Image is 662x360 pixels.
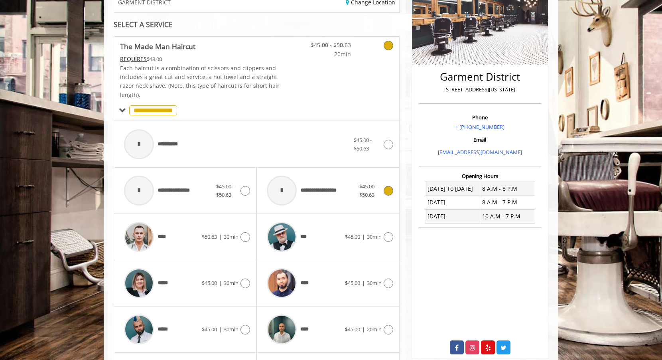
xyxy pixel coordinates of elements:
[219,233,222,240] span: |
[480,182,535,196] td: 8 A.M - 8 P.M
[362,279,365,287] span: |
[304,41,351,49] span: $45.00 - $50.63
[480,210,535,223] td: 10 A.M - 7 P.M
[345,233,360,240] span: $45.00
[455,123,504,131] a: + [PHONE_NUMBER]
[224,326,238,333] span: 30min
[224,233,238,240] span: 30min
[367,279,382,287] span: 30min
[202,326,217,333] span: $45.00
[354,136,372,152] span: $45.00 - $50.63
[419,173,541,179] h3: Opening Hours
[224,279,238,287] span: 30min
[421,71,539,83] h2: Garment District
[425,182,480,196] td: [DATE] To [DATE]
[345,279,360,287] span: $45.00
[216,183,234,198] span: $45.00 - $50.63
[120,64,280,99] span: Each haircut is a combination of scissors and clippers and includes a great cut and service, a ho...
[480,196,535,209] td: 8 A.M - 7 P.M
[438,148,522,156] a: [EMAIL_ADDRESS][DOMAIN_NAME]
[362,326,365,333] span: |
[421,85,539,94] p: [STREET_ADDRESS][US_STATE]
[120,41,195,52] b: The Made Man Haircut
[367,326,382,333] span: 20min
[421,115,539,120] h3: Phone
[120,55,280,63] div: $48.00
[304,50,351,59] span: 20min
[114,21,400,28] div: SELECT A SERVICE
[202,279,217,287] span: $45.00
[120,55,147,63] span: This service needs some Advance to be paid before we block your appointment
[219,326,222,333] span: |
[421,137,539,142] h3: Email
[345,326,360,333] span: $45.00
[362,233,365,240] span: |
[367,233,382,240] span: 30min
[359,183,377,198] span: $45.00 - $50.63
[202,233,217,240] span: $50.63
[425,196,480,209] td: [DATE]
[425,210,480,223] td: [DATE]
[219,279,222,287] span: |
